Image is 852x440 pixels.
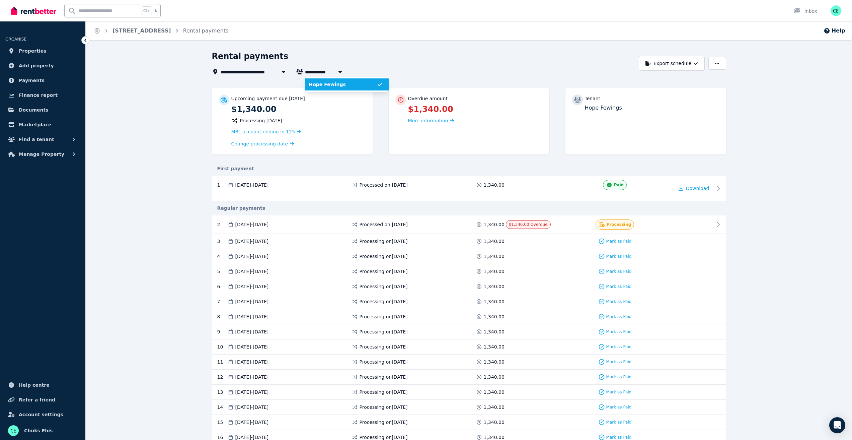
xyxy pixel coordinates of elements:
div: 13 [217,389,227,395]
span: Processing on [DATE] [360,298,408,305]
div: 10 [217,343,227,350]
div: 7 [217,298,227,305]
span: Mark as Paid [606,254,632,259]
span: [DATE] - [DATE] [235,298,269,305]
div: Inbox [794,8,817,14]
span: Processing [607,222,631,227]
span: Processing on [DATE] [360,359,408,365]
span: Mark as Paid [606,420,632,425]
span: 1,340.00 [484,268,505,275]
span: Account settings [19,411,63,419]
span: Processing on [DATE] [360,238,408,245]
span: Add property [19,62,54,70]
span: Mark as Paid [606,374,632,380]
span: [DATE] - [DATE] [235,238,269,245]
span: [DATE] - [DATE] [235,268,269,275]
a: Refer a friend [5,393,80,406]
span: [DATE] - [DATE] [235,343,269,350]
span: [DATE] - [DATE] [235,419,269,426]
span: Download [686,186,709,191]
span: Mark as Paid [606,329,632,334]
nav: Breadcrumb [86,21,236,40]
span: [DATE] - [DATE] [235,182,269,188]
div: Regular payments [212,205,726,211]
span: Processing [DATE] [240,117,283,124]
span: 1,340.00 [484,389,505,395]
a: Rental payments [183,27,229,34]
span: ORGANISE [5,37,26,42]
span: MBL account ending in 125 [231,129,295,134]
div: 1 [217,182,227,188]
span: 1,340.00 [484,238,505,245]
span: Mark as Paid [606,314,632,319]
span: Processing on [DATE] [360,268,408,275]
span: Mark as Paid [606,389,632,395]
span: Processing on [DATE] [360,283,408,290]
a: Payments [5,74,80,87]
span: Mark as Paid [606,269,632,274]
span: 1,340.00 [484,313,505,320]
span: Mark as Paid [606,299,632,304]
a: Account settings [5,408,80,421]
div: 14 [217,404,227,411]
div: 11 [217,359,227,365]
span: Mark as Paid [606,344,632,350]
span: 1,340.00 [484,253,505,260]
img: Chuks Ehis [831,5,841,16]
div: First payment [212,165,726,172]
span: Processing on [DATE] [360,313,408,320]
button: Manage Property [5,147,80,161]
span: Processing on [DATE] [360,419,408,426]
span: Mark as Paid [606,404,632,410]
a: Finance report [5,88,80,102]
div: 12 [217,374,227,380]
span: Help centre [19,381,50,389]
a: Documents [5,103,80,117]
a: Change processing date [231,140,294,147]
p: $1,340.00 [231,104,366,115]
span: 1,340.00 [484,374,505,380]
span: [DATE] - [DATE] [235,283,269,290]
span: [DATE] - [DATE] [235,328,269,335]
span: Mark as Paid [606,284,632,289]
span: Mark as Paid [606,239,632,244]
span: Processing on [DATE] [360,328,408,335]
div: 3 [217,238,227,245]
span: Processing on [DATE] [360,389,408,395]
div: Open Intercom Messenger [829,417,845,433]
p: $1,340.00 [408,104,543,115]
span: Processing on [DATE] [360,374,408,380]
span: k [155,8,157,13]
span: $1,340.00 Overdue [509,222,548,227]
div: 15 [217,419,227,426]
span: [DATE] - [DATE] [235,404,269,411]
img: Chuks Ehis [8,425,19,436]
span: Manage Property [19,150,64,158]
div: 2 [217,219,227,230]
span: [DATE] - [DATE] [235,359,269,365]
span: Documents [19,106,49,114]
p: Overdue amount [408,95,448,102]
a: [STREET_ADDRESS] [112,27,171,34]
span: Processing on [DATE] [360,253,408,260]
p: Tenant [585,95,601,102]
button: Help [824,27,845,35]
span: 1,340.00 [484,182,505,188]
span: 1,340.00 [484,298,505,305]
img: RentBetter [11,6,56,16]
p: Hope Fewings [585,104,719,112]
span: Payments [19,76,45,84]
span: Processed on [DATE] [360,221,408,228]
div: 4 [217,253,227,260]
span: [DATE] - [DATE] [235,253,269,260]
span: Find a tenant [19,135,54,143]
span: 1,340.00 [484,359,505,365]
span: Finance report [19,91,58,99]
span: Chuks Ehis [24,427,53,435]
span: Processing on [DATE] [360,343,408,350]
div: 8 [217,313,227,320]
span: [DATE] - [DATE] [235,313,269,320]
span: 1,340.00 [484,419,505,426]
div: 5 [217,268,227,275]
h1: Rental payments [212,51,289,62]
